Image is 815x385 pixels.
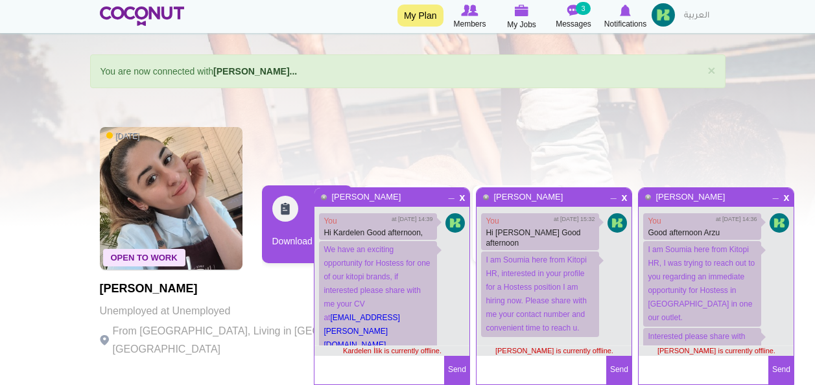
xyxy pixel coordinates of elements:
span: Open To Work [103,249,185,266]
div: [PERSON_NAME] is currently offline. [477,345,632,356]
img: eef487_23715ab360904fa2b3be013b50cad3d3~mv2.jpg [445,213,465,233]
p: Hi Kardelen Good afternoon, [324,227,432,238]
a: Browse Members Members [444,3,496,30]
p: Interested please share with me your CV with a convenient time to a call. [643,328,761,373]
button: Send [606,356,632,384]
div: Kardelen İlik is currently offline. [314,345,469,356]
h1: [PERSON_NAME] [100,283,456,296]
img: Notifications [620,5,631,16]
span: at [DATE] 14:36 [716,215,757,224]
a: العربية [678,3,716,29]
a: [PERSON_NAME] [493,192,563,202]
span: at [DATE] 14:39 [392,215,432,224]
a: You [486,216,499,226]
span: Minimize [446,190,457,198]
a: Notifications Notifications [600,3,652,30]
button: Send [444,356,469,384]
button: Send [768,356,794,384]
span: at [DATE] 15:32 [554,215,595,224]
img: Browse Members [461,5,478,16]
img: eef487_23715ab360904fa2b3be013b50cad3d3~mv2.jpg [608,213,627,233]
span: Messages [556,17,591,30]
a: You [324,216,337,226]
span: Close [457,191,468,201]
p: Good afternoon Arzu [648,227,757,238]
div: 1 / 3 [262,185,353,270]
a: Message [362,185,453,263]
a: Download CV [262,185,353,263]
a: Messages Messages 3 [548,3,600,30]
span: Members [453,17,486,30]
span: My Jobs [507,18,536,31]
a: You [648,216,661,226]
a: [PERSON_NAME]... [213,66,297,76]
p: Hi [PERSON_NAME] Good afternoon [486,227,595,248]
div: [PERSON_NAME] is currently offline. [639,345,794,356]
span: Notifications [604,17,646,30]
p: Unemployed at Unemployed [100,302,456,320]
span: Minimize [608,190,619,198]
div: You are now connected with [90,54,726,88]
a: My Jobs My Jobs [496,3,548,31]
a: Add to Favourites [473,185,563,263]
img: Messages [567,5,580,16]
p: We have an exciting opportunity for Hostess for one of our kitopi brands, if interested please sh... [319,241,437,354]
a: [EMAIL_ADDRESS][PERSON_NAME][DOMAIN_NAME] [324,313,399,349]
a: [PERSON_NAME] [331,192,401,202]
div: 3 / 3 [463,185,554,270]
a: My Plan [397,5,443,27]
span: Minimize [770,190,781,198]
p: From [GEOGRAPHIC_DATA], Living in [GEOGRAPHIC_DATA], [GEOGRAPHIC_DATA] [100,322,456,358]
a: × [707,64,715,77]
img: eef487_23715ab360904fa2b3be013b50cad3d3~mv2.jpg [770,213,789,233]
div: 2 / 3 [362,185,453,270]
small: 3 [576,2,590,15]
img: My Jobs [515,5,529,16]
img: Home [100,6,185,26]
span: Close [781,191,792,201]
span: Close [619,191,630,201]
p: I am Soumia here from Kitopi HR, I was trying to reach out to you regarding an immediate opportun... [643,241,761,327]
p: I am Soumia here from Kitopi HR, interested in your profile for a Hostess position I am hiring no... [481,251,599,337]
a: [PERSON_NAME] [655,192,726,202]
span: [DATE] [106,131,140,142]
